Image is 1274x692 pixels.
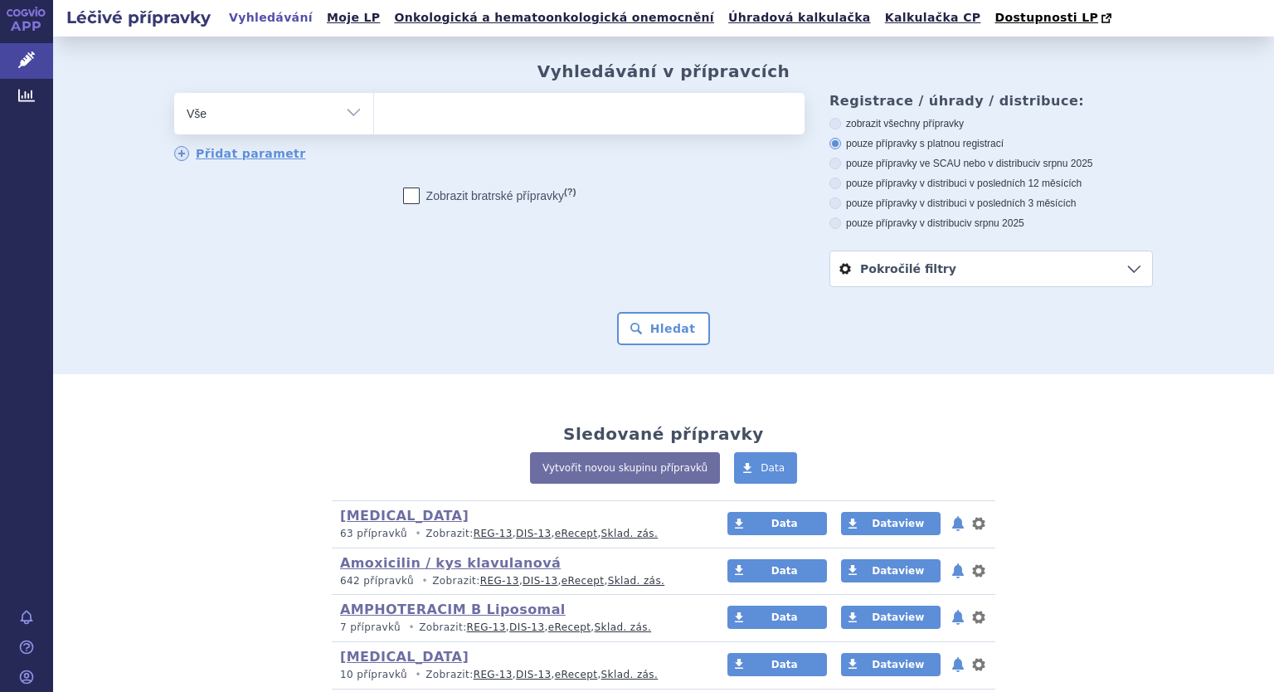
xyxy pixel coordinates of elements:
[322,7,385,29] a: Moje LP
[601,528,659,539] a: Sklad. zás.
[530,452,720,484] a: Vytvořit novou skupinu přípravků
[467,621,506,633] a: REG-13
[564,187,576,197] abbr: (?)
[411,527,425,541] i: •
[340,649,469,665] a: [MEDICAL_DATA]
[53,6,224,29] h2: Léčivé přípravky
[771,518,798,529] span: Data
[340,555,561,571] a: Amoxicilin / kys klavulanová
[727,606,827,629] a: Data
[734,452,797,484] a: Data
[771,612,798,623] span: Data
[523,575,557,587] a: DIS-13
[174,146,306,161] a: Přidat parametr
[1035,158,1092,169] span: v srpnu 2025
[994,11,1098,24] span: Dostupnosti LP
[872,518,924,529] span: Dataview
[340,575,414,587] span: 642 přípravků
[950,655,966,675] button: notifikace
[829,197,1153,210] label: pouze přípravky v distribuci v posledních 3 měsících
[555,528,598,539] a: eRecept
[841,606,941,629] a: Dataview
[474,528,513,539] a: REG-13
[872,612,924,623] span: Dataview
[340,508,469,524] a: [MEDICAL_DATA]
[970,561,987,581] button: nastavení
[723,7,876,29] a: Úhradová kalkulačka
[608,575,665,587] a: Sklad. zás.
[880,7,986,29] a: Kalkulačka CP
[548,621,591,633] a: eRecept
[509,621,544,633] a: DIS-13
[872,565,924,577] span: Dataview
[595,621,652,633] a: Sklad. zás.
[970,607,987,627] button: nastavení
[340,621,696,635] p: Zobrazit: , , ,
[970,655,987,675] button: nastavení
[411,668,425,682] i: •
[403,188,576,204] label: Zobrazit bratrské přípravky
[829,137,1153,150] label: pouze přípravky s platnou registrací
[761,462,785,474] span: Data
[950,561,966,581] button: notifikace
[829,177,1153,190] label: pouze přípravky v distribuci v posledních 12 měsících
[340,574,696,588] p: Zobrazit: , , ,
[771,659,798,670] span: Data
[966,217,1024,229] span: v srpnu 2025
[727,559,827,582] a: Data
[340,528,407,539] span: 63 přípravků
[872,659,924,670] span: Dataview
[555,669,598,680] a: eRecept
[563,424,764,444] h2: Sledované přípravky
[340,669,407,680] span: 10 přípravků
[516,528,551,539] a: DIS-13
[417,574,432,588] i: •
[830,251,1152,286] a: Pokročilé filtry
[841,559,941,582] a: Dataview
[340,527,696,541] p: Zobrazit: , , ,
[340,602,566,617] a: AMPHOTERACIM B Liposomal
[970,514,987,534] button: nastavení
[617,312,711,345] button: Hledat
[224,7,318,29] a: Vyhledávání
[771,565,798,577] span: Data
[727,512,827,535] a: Data
[404,621,419,635] i: •
[516,669,551,680] a: DIS-13
[474,669,513,680] a: REG-13
[480,575,519,587] a: REG-13
[340,668,696,682] p: Zobrazit: , , ,
[601,669,659,680] a: Sklad. zás.
[829,217,1153,230] label: pouze přípravky v distribuci
[829,117,1153,130] label: zobrazit všechny přípravky
[841,512,941,535] a: Dataview
[841,653,941,676] a: Dataview
[950,514,966,534] button: notifikace
[727,653,827,676] a: Data
[562,575,605,587] a: eRecept
[340,621,401,633] span: 7 přípravků
[537,61,790,81] h2: Vyhledávání v přípravcích
[829,93,1153,109] h3: Registrace / úhrady / distribuce:
[990,7,1120,30] a: Dostupnosti LP
[950,607,966,627] button: notifikace
[389,7,719,29] a: Onkologická a hematoonkologická onemocnění
[829,157,1153,170] label: pouze přípravky ve SCAU nebo v distribuci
